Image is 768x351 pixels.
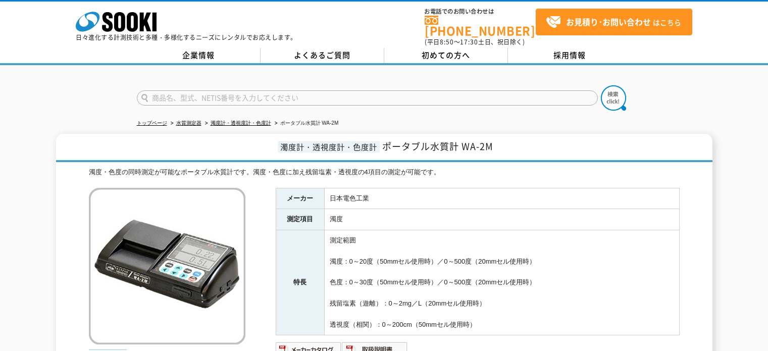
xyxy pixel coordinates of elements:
td: 測定範囲 濁度：0～20度（50mmセル使用時）／0～500度（20mmセル使用時） 色度：0～30度（50mmセル使用時）／0～500度（20mmセル使用時） 残留塩素（遊離）：0～2mg／L... [324,230,679,335]
span: (平日 ～ 土日、祝日除く) [425,37,525,46]
th: 測定項目 [276,209,324,230]
div: 濁度・色度の同時測定が可能なポータブル水質計です。濁度・色度に加え残留塩素・透視度の4項目の測定が可能です。 [89,167,680,178]
a: 企業情報 [137,48,261,63]
a: お見積り･お問い合わせはこちら [536,9,692,35]
li: ポータブル水質計 WA-2M [273,118,339,129]
span: お電話でのお問い合わせは [425,9,536,15]
img: ポータブル水質計 WA-2M [89,188,245,344]
td: 濁度 [324,209,679,230]
a: よくあるご質問 [261,48,384,63]
p: 日々進化する計測技術と多種・多様化するニーズにレンタルでお応えします。 [76,34,297,40]
td: 日本電色工業 [324,188,679,209]
input: 商品名、型式、NETIS番号を入力してください [137,90,598,106]
a: トップページ [137,120,167,126]
span: 17:30 [460,37,478,46]
th: メーカー [276,188,324,209]
strong: お見積り･お問い合わせ [566,16,651,28]
a: 水質測定器 [176,120,201,126]
span: 8:50 [440,37,454,46]
th: 特長 [276,230,324,335]
img: btn_search.png [601,85,626,111]
a: [PHONE_NUMBER] [425,16,536,36]
a: 採用情報 [508,48,632,63]
span: 初めての方へ [422,49,470,61]
a: 濁度計・透視度計・色度計 [211,120,271,126]
a: 初めての方へ [384,48,508,63]
span: はこちら [546,15,681,30]
span: 濁度計・透視度計・色度計 [278,141,380,153]
span: ポータブル水質計 WA-2M [382,139,493,153]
